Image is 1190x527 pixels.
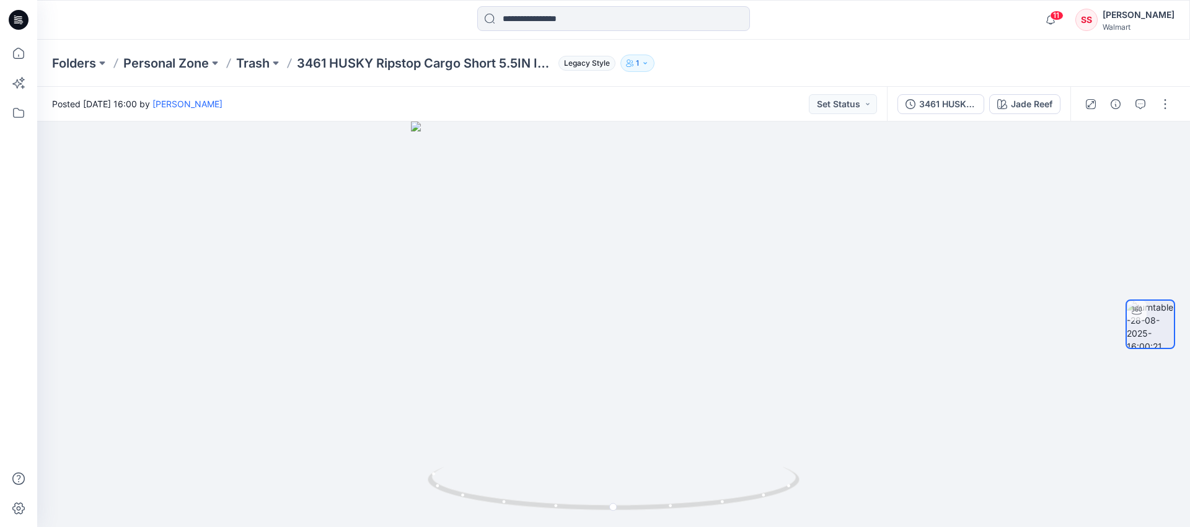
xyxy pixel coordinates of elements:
button: Details [1106,94,1126,114]
p: 3461 HUSKY Ripstop Cargo Short 5.5IN INSEAM_(LY) ASTM_GRADING VERIFICATION [297,55,553,72]
a: Personal Zone [123,55,209,72]
a: [PERSON_NAME] [152,99,223,109]
span: 11 [1050,11,1064,20]
div: Walmart [1103,22,1175,32]
p: 1 [636,56,639,70]
div: 3461 HUSKY Ripstop Cargo Short 5.5IN INSEAM_(LY) ASTM_GRADING VERIFICATION [919,97,976,111]
a: Folders [52,55,96,72]
span: Legacy Style [558,56,615,71]
img: turntable-28-08-2025-16:00:21 [1127,301,1174,348]
div: [PERSON_NAME] [1103,7,1175,22]
div: Jade Reef [1011,97,1052,111]
a: Trash [236,55,270,72]
span: Posted [DATE] 16:00 by [52,97,223,110]
button: 1 [620,55,654,72]
button: 3461 HUSKY Ripstop Cargo Short 5.5IN INSEAM_(LY) ASTM_GRADING VERIFICATION [897,94,984,114]
button: Jade Reef [989,94,1060,114]
div: SS [1075,9,1098,31]
button: Legacy Style [553,55,615,72]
